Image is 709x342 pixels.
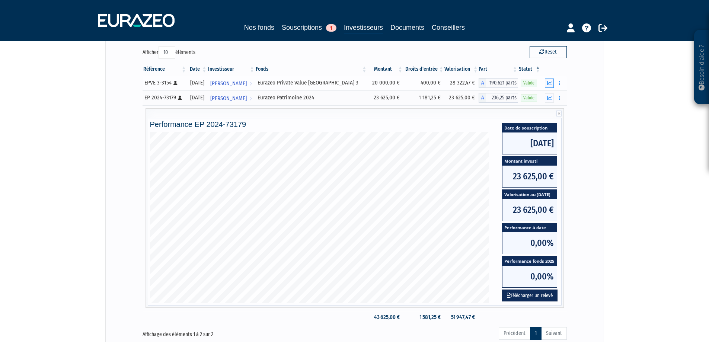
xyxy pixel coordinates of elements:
[444,311,479,324] td: 51 947,47 €
[189,79,205,87] div: [DATE]
[502,157,557,166] span: Montant investi
[367,311,403,324] td: 43 625,00 €
[249,77,252,90] i: Voir l'investisseur
[479,78,518,88] div: A - Eurazeo Private Value Europe 3
[444,76,479,90] td: 28 322,47 €
[502,232,557,254] span: 0,00%
[697,34,706,101] p: Besoin d'aide ?
[367,76,403,90] td: 20 000,00 €
[444,63,479,76] th: Valorisation: activer pour trier la colonne par ordre croissant
[210,92,247,105] span: [PERSON_NAME]
[403,76,444,90] td: 400,00 €
[210,77,247,90] span: [PERSON_NAME]
[502,256,557,266] span: Performance fonds 2025
[367,90,403,105] td: 23 625,00 €
[178,96,182,100] i: [Français] Personne physique
[502,123,557,132] span: Date de souscription
[502,199,557,221] span: 23 625,00 €
[187,63,207,76] th: Date: activer pour trier la colonne par ordre croissant
[479,93,486,103] span: A
[444,90,479,105] td: 23 625,00 €
[521,80,537,87] span: Valide
[479,93,518,103] div: A - Eurazeo Patrimoine 2024
[390,22,424,33] a: Documents
[207,90,255,105] a: [PERSON_NAME]
[502,132,557,154] span: [DATE]
[207,63,255,76] th: Investisseur: activer pour trier la colonne par ordre croissant
[403,311,444,324] td: 1 581,25 €
[144,94,185,102] div: EP 2024-73179
[502,166,557,187] span: 23 625,00 €
[144,79,185,87] div: EPVE 3-3154
[143,63,187,76] th: Référence : activer pour trier la colonne par ordre croissant
[173,81,178,85] i: [Français] Personne physique
[486,93,518,103] span: 236,25 parts
[143,46,195,59] label: Afficher éléments
[479,78,486,88] span: A
[432,22,465,33] a: Conseillers
[98,14,175,27] img: 1732889491-logotype_eurazeo_blanc_rvb.png
[518,63,541,76] th: Statut : activer pour trier la colonne par ordre d&eacute;croissant
[255,63,367,76] th: Fonds: activer pour trier la colonne par ordre croissant
[244,22,274,33] a: Nos fonds
[258,94,365,102] div: Eurazeo Patrimoine 2024
[530,327,542,340] a: 1
[207,76,255,90] a: [PERSON_NAME]
[344,22,383,34] a: Investisseurs
[326,24,336,32] span: 1
[403,90,444,105] td: 1 181,25 €
[249,92,252,105] i: Voir l'investisseur
[521,95,537,102] span: Valide
[486,78,518,88] span: 190,621 parts
[258,79,365,87] div: Eurazeo Private Value [GEOGRAPHIC_DATA] 3
[159,46,175,59] select: Afficheréléments
[403,63,444,76] th: Droits d'entrée: activer pour trier la colonne par ordre croissant
[189,94,205,102] div: [DATE]
[502,190,557,199] span: Valorisation au [DATE]
[150,120,559,128] h4: Performance EP 2024-73179
[502,290,558,302] button: Télécharger un relevé
[479,63,518,76] th: Part: activer pour trier la colonne par ordre croissant
[502,223,557,233] span: Performance à date
[502,266,557,287] span: 0,00%
[143,326,313,338] div: Affichage des éléments 1 à 2 sur 2
[282,22,336,33] a: Souscriptions1
[367,63,403,76] th: Montant: activer pour trier la colonne par ordre croissant
[530,46,567,58] button: Reset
